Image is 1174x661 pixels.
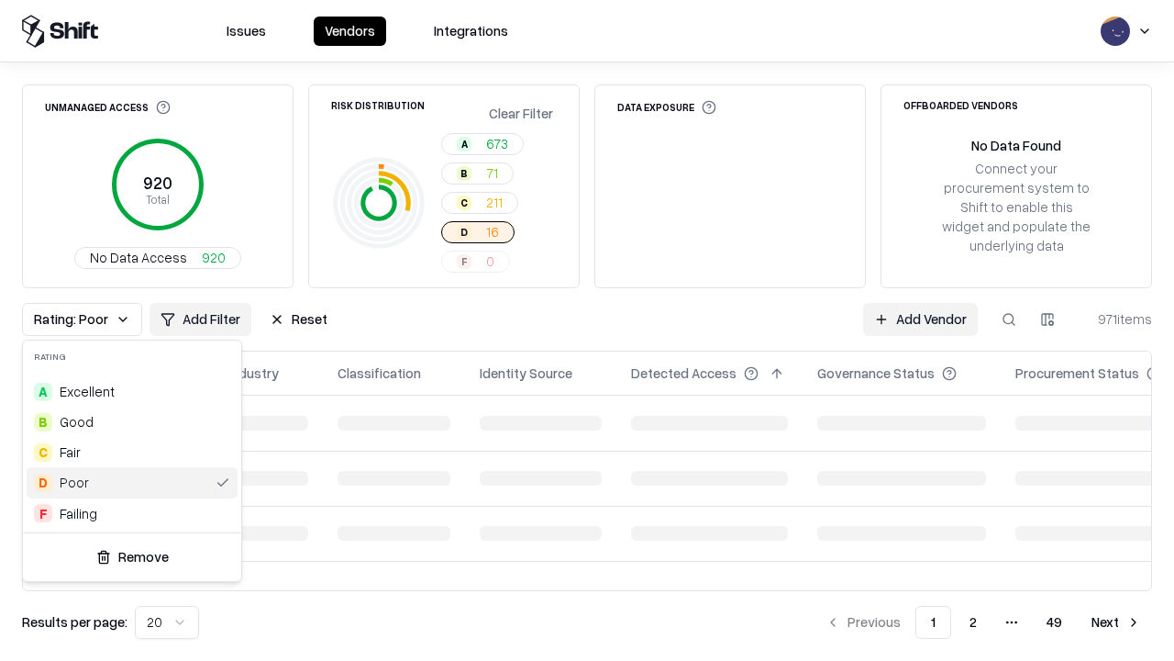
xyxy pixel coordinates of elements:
[30,541,234,574] button: Remove
[34,383,52,401] div: A
[23,341,241,373] div: Rating
[60,382,115,401] span: Excellent
[23,373,241,532] div: Suggestions
[34,413,52,431] div: B
[34,443,52,462] div: C
[60,473,89,492] div: Poor
[60,443,81,462] span: Fair
[34,474,52,492] div: D
[60,504,97,523] div: Failing
[60,412,94,431] span: Good
[34,504,52,522] div: F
